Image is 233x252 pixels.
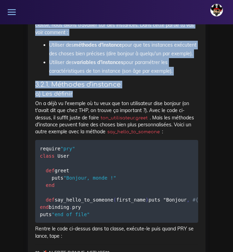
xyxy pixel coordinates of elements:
[113,197,116,202] span: (
[46,167,54,173] span: def
[61,145,75,151] span: "pry"
[57,153,69,158] span: User
[40,153,55,158] span: class
[74,59,123,65] strong: variables d'instances
[106,128,162,135] code: say_hello_to_someone
[49,41,198,58] li: Utiliser des pour que tes instances exécutent des choses bien précises (dire bonjour à quelqu'un ...
[210,4,223,16] img: avatar
[35,15,198,36] p: Maintenant que tu sais faire la différence entre une instance et une classe, nous allons travaill...
[35,225,198,239] p: Rentre le code ci-dessus dans ta classe, exécute-le puis quand PRY se lance, tape :
[49,58,198,76] li: Utiliser des pour paramétrer les caractéristiques de ton instance (son âge par exemple).
[99,115,150,121] code: ton_utilisateur.greet
[74,42,122,48] strong: méthodes d'instance
[46,197,54,202] span: def
[35,91,198,97] h5: a) Les définir
[63,175,116,180] span: "Bonjour, monde !"
[35,100,198,135] p: On a déjà vu l'exemple où tu veux que ton utilisateur dise bonjour (on t'avait dit que chez THP, ...
[166,197,187,202] span: Bonjour
[69,204,72,210] span: .
[46,182,54,188] span: end
[40,204,49,210] span: end
[52,211,90,217] span: "end of file"
[35,81,198,88] h4: 3.2.1. Méthodes d'instance
[146,197,148,202] span: )
[187,197,189,202] span: ,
